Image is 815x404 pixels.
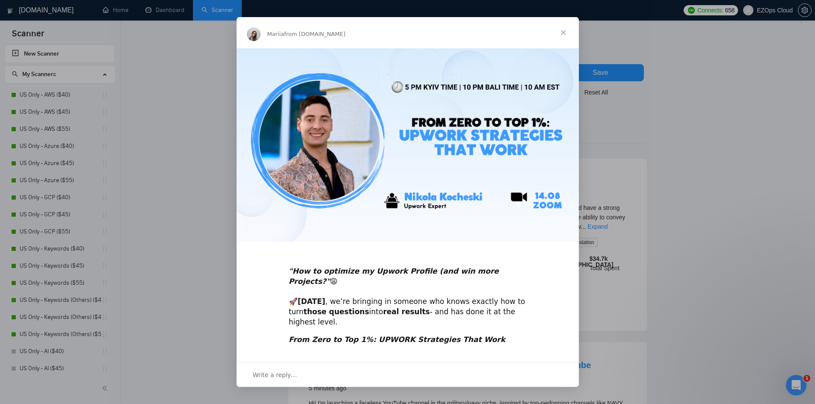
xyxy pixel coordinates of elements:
span: Close [548,17,579,48]
b: those questions [304,307,369,316]
div: 🚀 , we’re bringing in someone who knows exactly how to turn into - and has done it at the highest... [289,256,527,327]
b: real results [383,307,430,316]
span: Write a reply… [253,369,297,380]
i: "How to optimize my Upwork Profile (and win more Projects?" [289,267,499,286]
i: From Zero to Top 1%: UPWORK Strategies That Work [289,335,505,344]
img: Profile image for Mariia [247,27,261,41]
span: Mariia [267,31,285,37]
i: – [320,355,394,364]
div: Speaker: #1 Ranked Upwork Expert, helping agencies & freelancers land jobs with ease. [289,335,527,375]
b: 😩 [289,267,499,286]
b: [DATE] [298,297,326,306]
span: from [DOMAIN_NAME] [284,31,345,37]
div: Open conversation and reply [237,363,579,387]
b: [PERSON_NAME] [323,355,391,364]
